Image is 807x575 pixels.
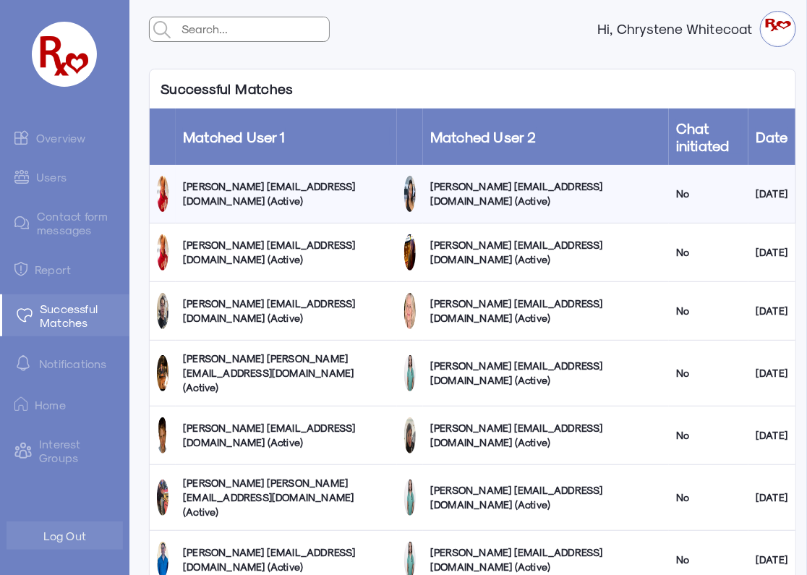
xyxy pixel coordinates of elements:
[14,262,27,276] img: admin-ic-report.svg
[676,428,741,443] div: No
[404,480,416,516] img: labvlhhyuq0k1hjt80v1.jpg
[404,176,416,212] img: wfznsyxbbskvlyqy8kco.jpg
[404,234,416,271] img: mrtvsi1dlzgzgzjvviyg.jpg
[676,490,741,505] div: No
[157,417,168,453] img: r4t4hiwimrejemy3pvd2.jpg
[14,442,32,459] img: intrestGropus.svg
[756,245,788,260] div: [DATE]
[150,69,304,108] p: Successful Matches
[157,293,168,329] img: pjvyvowxrvuiatxqjqef.jpg
[756,187,788,201] div: [DATE]
[183,238,390,267] div: [PERSON_NAME] [EMAIL_ADDRESS][DOMAIN_NAME] (Active)
[14,354,32,372] img: notification-default-white.svg
[183,476,390,519] div: [PERSON_NAME] [PERSON_NAME] [EMAIL_ADDRESS][DOMAIN_NAME] (Active)
[157,355,168,391] img: ovnocbcfbdlawkz9b0fy.png
[150,17,174,42] img: admin-search.svg
[676,553,741,567] div: No
[183,297,390,325] div: [PERSON_NAME] [EMAIL_ADDRESS][DOMAIN_NAME] (Active)
[430,179,662,208] div: [PERSON_NAME] [EMAIL_ADDRESS][DOMAIN_NAME] (Active)
[404,293,416,329] img: nckh9asqpoxcvddldqko.jpg
[183,128,286,145] a: Matched User 1
[430,421,662,450] div: [PERSON_NAME] [EMAIL_ADDRESS][DOMAIN_NAME] (Active)
[430,483,662,512] div: [PERSON_NAME] [EMAIL_ADDRESS][DOMAIN_NAME] (Active)
[756,128,788,145] a: Date
[430,545,662,574] div: [PERSON_NAME] [EMAIL_ADDRESS][DOMAIN_NAME] (Active)
[157,176,168,212] img: ultogqesytablxmcxtja.jpg
[756,428,788,443] div: [DATE]
[7,521,123,550] button: Log Out
[14,170,29,184] img: admin-ic-users.svg
[404,355,416,391] img: labvlhhyuq0k1hjt80v1.jpg
[676,119,730,154] a: Chat initiated
[183,179,390,208] div: [PERSON_NAME] [EMAIL_ADDRESS][DOMAIN_NAME] (Active)
[14,130,29,145] img: admin-ic-overview.svg
[14,397,27,412] img: ic-home.png
[676,366,741,380] div: No
[756,553,788,567] div: [DATE]
[430,297,662,325] div: [PERSON_NAME] [EMAIL_ADDRESS][DOMAIN_NAME] (Active)
[17,308,33,323] img: matched.svg
[676,304,741,318] div: No
[430,359,662,388] div: [PERSON_NAME] [EMAIL_ADDRESS][DOMAIN_NAME] (Active)
[183,421,390,450] div: [PERSON_NAME] [EMAIL_ADDRESS][DOMAIN_NAME] (Active)
[183,352,390,395] div: [PERSON_NAME] [PERSON_NAME][EMAIL_ADDRESS][DOMAIN_NAME] (Active)
[676,187,741,201] div: No
[756,304,788,318] div: [DATE]
[404,417,416,453] img: pxt6fzkwkhg88uyovr6e.jpg
[183,545,390,574] div: [PERSON_NAME] [EMAIL_ADDRESS][DOMAIN_NAME] (Active)
[430,238,662,267] div: [PERSON_NAME] [EMAIL_ADDRESS][DOMAIN_NAME] (Active)
[14,216,30,230] img: admin-ic-contact-message.svg
[676,245,741,260] div: No
[430,128,537,145] a: Matched User 2
[178,17,329,41] input: Search...
[756,490,788,505] div: [DATE]
[157,234,168,271] img: ultogqesytablxmcxtja.jpg
[157,480,168,516] img: mtlvuq0zgktuplmzmj6o.jpg
[597,22,760,36] strong: Hi, Chrystene Whitecoat
[756,366,788,380] div: [DATE]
